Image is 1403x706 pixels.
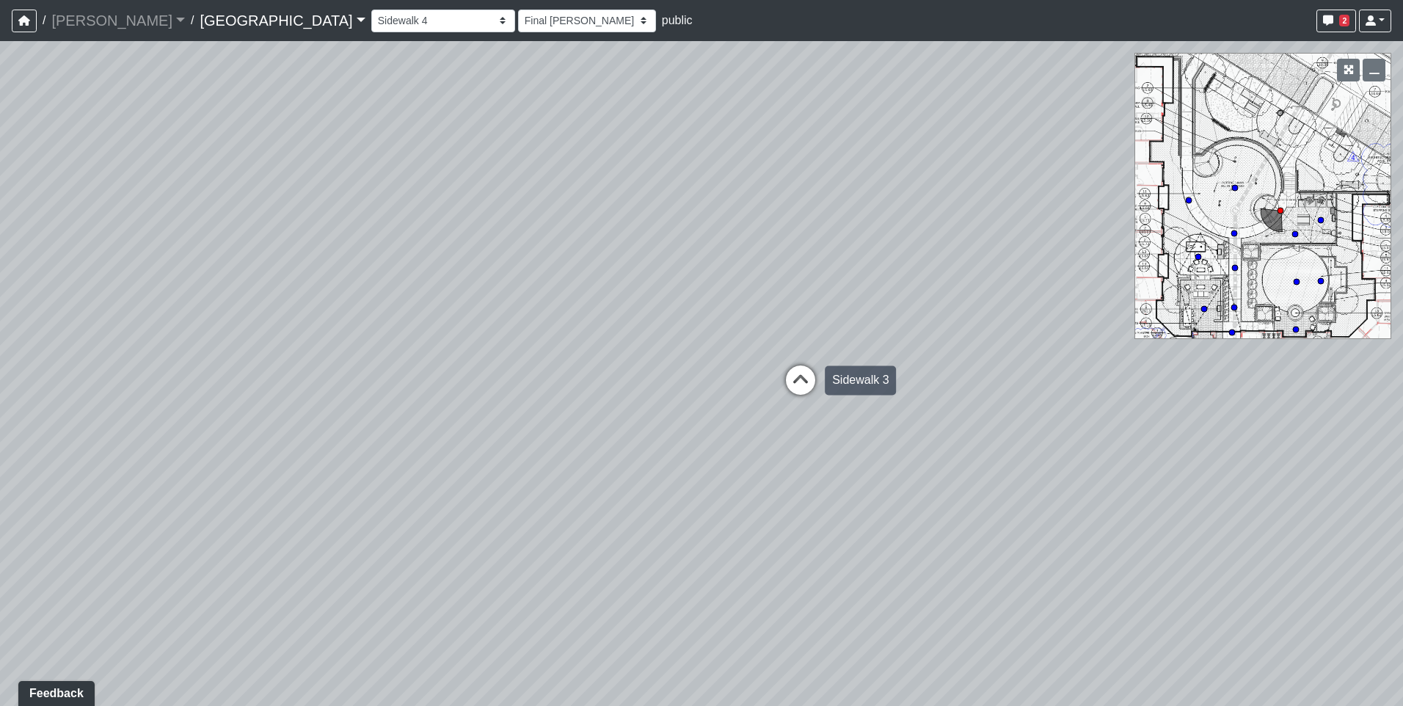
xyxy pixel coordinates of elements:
[1339,15,1349,26] span: 2
[1316,10,1356,32] button: 2
[662,14,693,26] span: public
[185,6,200,35] span: /
[37,6,51,35] span: /
[825,365,896,395] div: Sidewalk 3
[51,6,185,35] a: [PERSON_NAME]
[200,6,365,35] a: [GEOGRAPHIC_DATA]
[11,677,98,706] iframe: Ybug feedback widget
